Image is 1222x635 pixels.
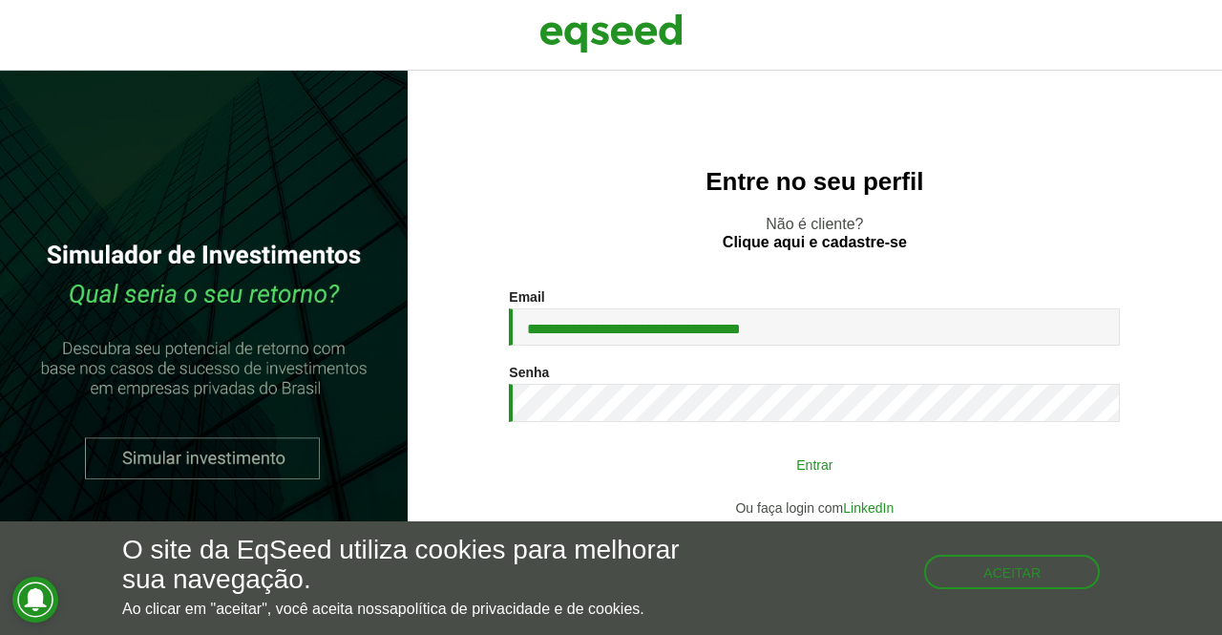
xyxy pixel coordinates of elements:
p: Ao clicar em "aceitar", você aceita nossa . [122,600,708,618]
img: EqSeed Logo [539,10,683,57]
button: Entrar [566,446,1063,482]
a: Clique aqui e cadastre-se [723,235,907,250]
a: LinkedIn [843,501,894,515]
label: Email [509,290,544,304]
button: Aceitar [924,555,1100,589]
a: política de privacidade e de cookies [398,602,641,617]
p: Não é cliente? [446,215,1184,251]
div: Ou faça login com [509,501,1120,515]
h2: Entre no seu perfil [446,168,1184,196]
h5: O site da EqSeed utiliza cookies para melhorar sua navegação. [122,536,708,595]
label: Senha [509,366,549,379]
